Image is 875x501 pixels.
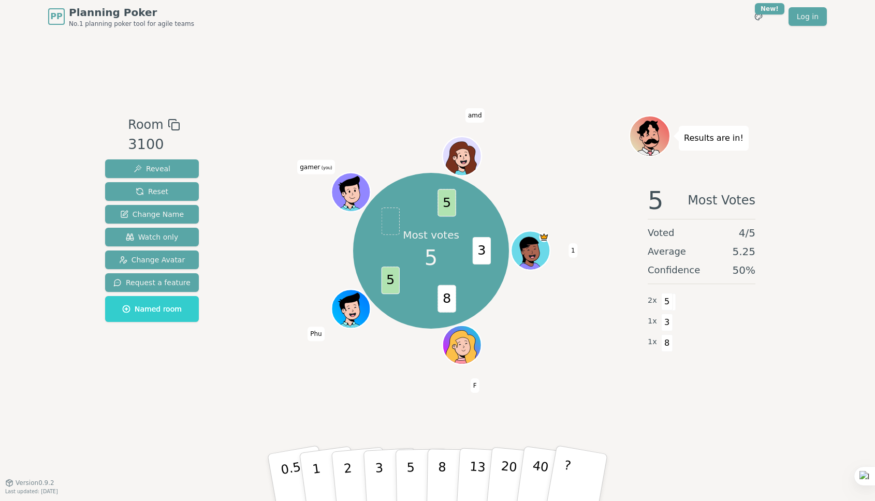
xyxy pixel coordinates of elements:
span: 3 [472,237,490,264]
span: 5 [381,267,399,294]
span: Change Avatar [119,255,185,265]
div: New! [755,3,784,14]
span: 1 x [648,336,657,348]
span: Most Votes [688,188,755,213]
span: 5 [425,242,437,273]
button: Change Name [105,205,199,224]
button: Watch only [105,228,199,246]
span: Last updated: [DATE] [5,489,58,494]
span: Click to change your name [308,327,324,342]
span: 8 [661,334,673,352]
span: 1 x [648,316,657,327]
span: 2 x [648,295,657,306]
button: Click to change your avatar [332,174,369,211]
span: 3 [661,314,673,331]
button: Named room [105,296,199,322]
button: Version0.9.2 [5,479,54,487]
span: 50 % [733,263,755,277]
span: Click to change your name [465,109,485,123]
button: Request a feature [105,273,199,292]
span: PP [50,10,62,23]
span: 5 [661,293,673,311]
button: Change Avatar [105,250,199,269]
button: New! [749,7,768,26]
span: 4 / 5 [739,226,755,240]
span: 5 [437,189,456,216]
span: Click to change your name [297,160,334,174]
span: No.1 planning poker tool for agile teams [69,20,194,28]
span: 1 is the host [539,232,549,242]
span: Version 0.9.2 [16,479,54,487]
span: Room [128,115,163,134]
span: Change Name [120,209,184,219]
span: Planning Poker [69,5,194,20]
span: Reveal [134,164,170,174]
span: 5 [648,188,664,213]
span: Named room [122,304,182,314]
span: Voted [648,226,675,240]
span: Request a feature [113,277,191,288]
div: 3100 [128,134,180,155]
span: Click to change your name [568,243,578,258]
span: (you) [320,166,332,170]
span: Reset [136,186,168,197]
span: 8 [437,285,456,313]
button: Reveal [105,159,199,178]
button: Reset [105,182,199,201]
a: Log in [789,7,827,26]
span: Confidence [648,263,700,277]
a: PPPlanning PokerNo.1 planning poker tool for agile teams [48,5,194,28]
p: Results are in! [684,131,743,145]
span: Watch only [126,232,179,242]
span: Average [648,244,686,259]
p: Most votes [403,228,459,242]
span: 5.25 [732,244,755,259]
span: Click to change your name [471,378,479,393]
